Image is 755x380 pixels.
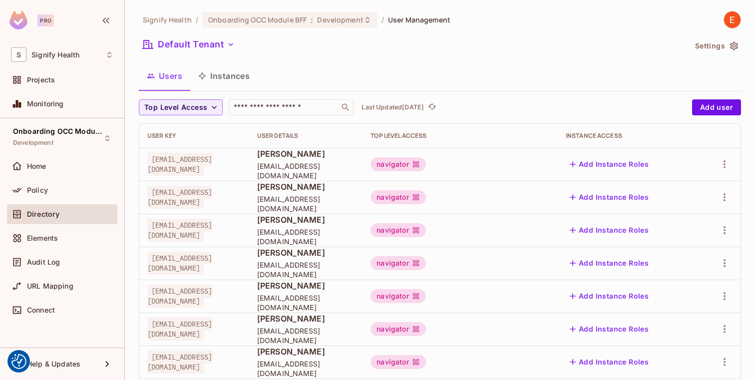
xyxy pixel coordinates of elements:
div: Top Level Access [371,132,550,140]
p: Last Updated [DATE] [362,103,424,111]
span: Projects [27,76,55,84]
button: Settings [691,38,741,54]
div: navigator [371,289,425,303]
button: Add Instance Roles [566,288,653,304]
span: Monitoring [27,100,64,108]
span: [EMAIL_ADDRESS][DOMAIN_NAME] [257,293,355,312]
span: Directory [27,210,59,218]
span: [EMAIL_ADDRESS][DOMAIN_NAME] [147,153,212,176]
span: [EMAIL_ADDRESS][DOMAIN_NAME] [257,359,355,378]
button: Add user [692,99,741,115]
div: navigator [371,157,425,171]
img: Revisit consent button [11,354,26,369]
span: Audit Log [27,258,60,266]
span: [PERSON_NAME] [257,181,355,192]
div: Pro [37,14,54,26]
button: Top Level Access [139,99,223,115]
span: [EMAIL_ADDRESS][DOMAIN_NAME] [257,227,355,246]
div: navigator [371,190,425,204]
span: Onboarding OCC Module BFF [208,15,307,24]
img: Ebin Chathoth Sleeba [724,11,741,28]
span: Click to refresh data [424,101,438,113]
button: Add Instance Roles [566,222,653,238]
span: the active workspace [143,15,192,24]
button: Default Tenant [139,36,239,52]
span: Help & Updates [27,360,80,368]
li: / [196,15,198,24]
span: [PERSON_NAME] [257,148,355,159]
img: SReyMgAAAABJRU5ErkJggg== [9,11,27,29]
span: [PERSON_NAME] [257,313,355,324]
button: Add Instance Roles [566,189,653,205]
button: refresh [426,101,438,113]
span: [EMAIL_ADDRESS][DOMAIN_NAME] [147,351,212,374]
span: Workspace: Signify Health [31,51,79,59]
span: [PERSON_NAME] [257,280,355,291]
button: Users [139,63,190,88]
button: Add Instance Roles [566,156,653,172]
span: [EMAIL_ADDRESS][DOMAIN_NAME] [147,285,212,308]
button: Add Instance Roles [566,255,653,271]
span: Top Level Access [144,101,207,114]
span: [EMAIL_ADDRESS][DOMAIN_NAME] [257,194,355,213]
span: [EMAIL_ADDRESS][DOMAIN_NAME] [147,252,212,275]
span: Connect [27,306,55,314]
span: S [11,47,26,62]
span: [EMAIL_ADDRESS][DOMAIN_NAME] [257,260,355,279]
span: Development [13,139,53,147]
button: Instances [190,63,258,88]
span: Onboarding OCC Module BFF [13,127,103,135]
span: Elements [27,234,58,242]
span: Policy [27,186,48,194]
span: : [310,16,314,24]
div: navigator [371,355,425,369]
button: Add Instance Roles [566,321,653,337]
div: navigator [371,256,425,270]
div: navigator [371,223,425,237]
span: [EMAIL_ADDRESS][DOMAIN_NAME] [147,219,212,242]
button: Consent Preferences [11,354,26,369]
span: refresh [428,102,436,112]
span: [EMAIL_ADDRESS][DOMAIN_NAME] [147,318,212,341]
span: [PERSON_NAME] [257,247,355,258]
div: Instance Access [566,132,689,140]
span: [PERSON_NAME] [257,214,355,225]
button: Add Instance Roles [566,354,653,370]
li: / [381,15,384,24]
span: Development [317,15,363,24]
span: [EMAIL_ADDRESS][DOMAIN_NAME] [257,161,355,180]
div: navigator [371,322,425,336]
div: User Key [147,132,241,140]
span: [PERSON_NAME] [257,346,355,357]
span: Home [27,162,46,170]
span: URL Mapping [27,282,73,290]
span: [EMAIL_ADDRESS][DOMAIN_NAME] [257,326,355,345]
span: User Management [388,15,450,24]
div: User Details [257,132,355,140]
span: [EMAIL_ADDRESS][DOMAIN_NAME] [147,186,212,209]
